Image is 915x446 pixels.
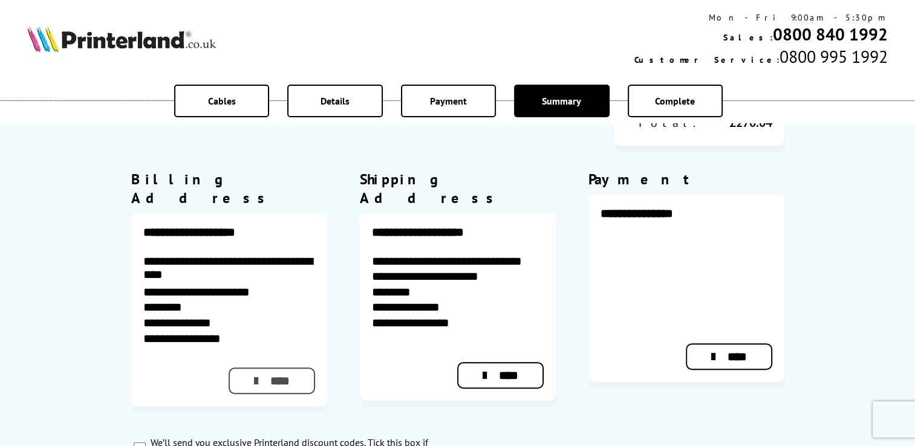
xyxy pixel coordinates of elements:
[131,170,327,207] div: Billing Address
[208,95,236,107] span: Cables
[723,32,773,43] span: Sales:
[773,23,888,45] a: 0800 840 1992
[321,95,350,107] span: Details
[360,170,556,207] div: Shipping Address
[634,54,780,65] span: Customer Service:
[430,95,467,107] span: Payment
[634,12,888,23] div: Mon - Fri 9:00am - 5:30pm
[780,45,888,68] span: 0800 995 1992
[655,95,695,107] span: Complete
[27,25,216,52] img: Printerland Logo
[542,95,581,107] span: Summary
[588,170,784,189] div: Payment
